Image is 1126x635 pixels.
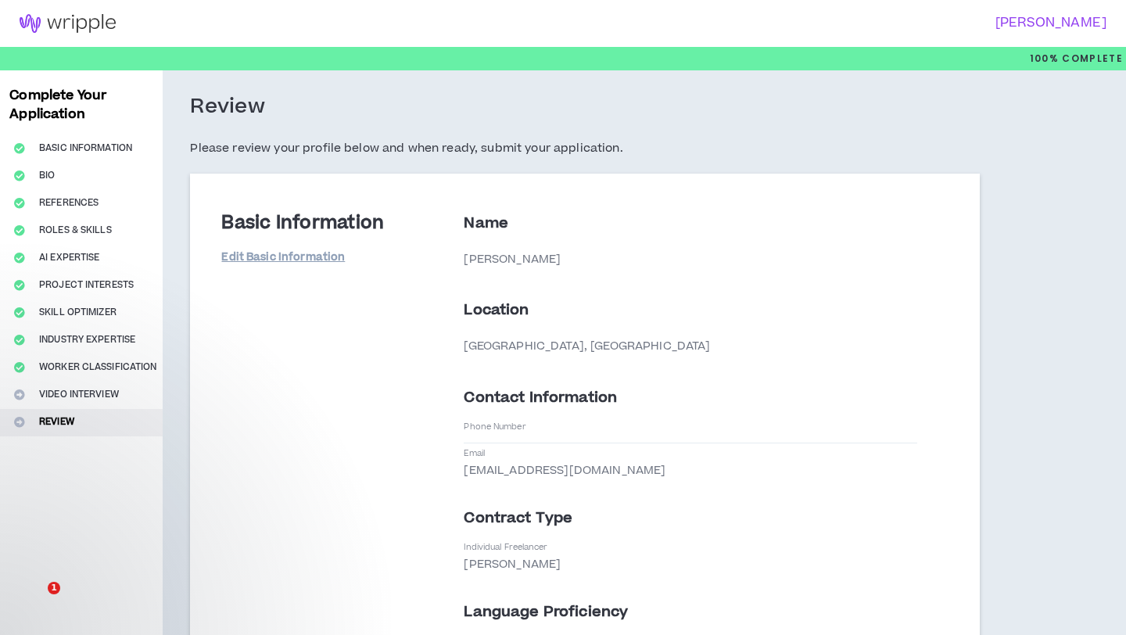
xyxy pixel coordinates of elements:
[221,213,384,235] h3: Basic Information
[221,244,345,271] a: Edit Basic Information
[464,601,917,623] p: Language Proficiency
[464,300,917,321] p: Location
[464,250,917,269] p: [PERSON_NAME]
[48,582,60,594] span: 1
[464,541,547,553] p: Individual Freelancer
[464,387,917,409] p: Contact Information
[12,483,325,593] iframe: Intercom notifications message
[554,16,1107,30] h3: [PERSON_NAME]
[464,337,917,356] p: [GEOGRAPHIC_DATA], [GEOGRAPHIC_DATA]
[464,508,917,529] p: Contract Type
[1030,47,1123,70] p: 100%
[464,447,485,459] p: Email
[464,213,917,235] p: Name
[16,582,53,619] iframe: Intercom live chat
[3,86,160,124] h3: Complete Your Application
[464,421,525,432] p: Phone Number
[190,139,980,158] h5: Please review your profile below and when ready, submit your application.
[464,461,665,480] p: [EMAIL_ADDRESS][DOMAIN_NAME]
[464,555,561,574] p: [PERSON_NAME]
[190,94,265,120] h3: Review
[1059,52,1123,66] span: Complete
